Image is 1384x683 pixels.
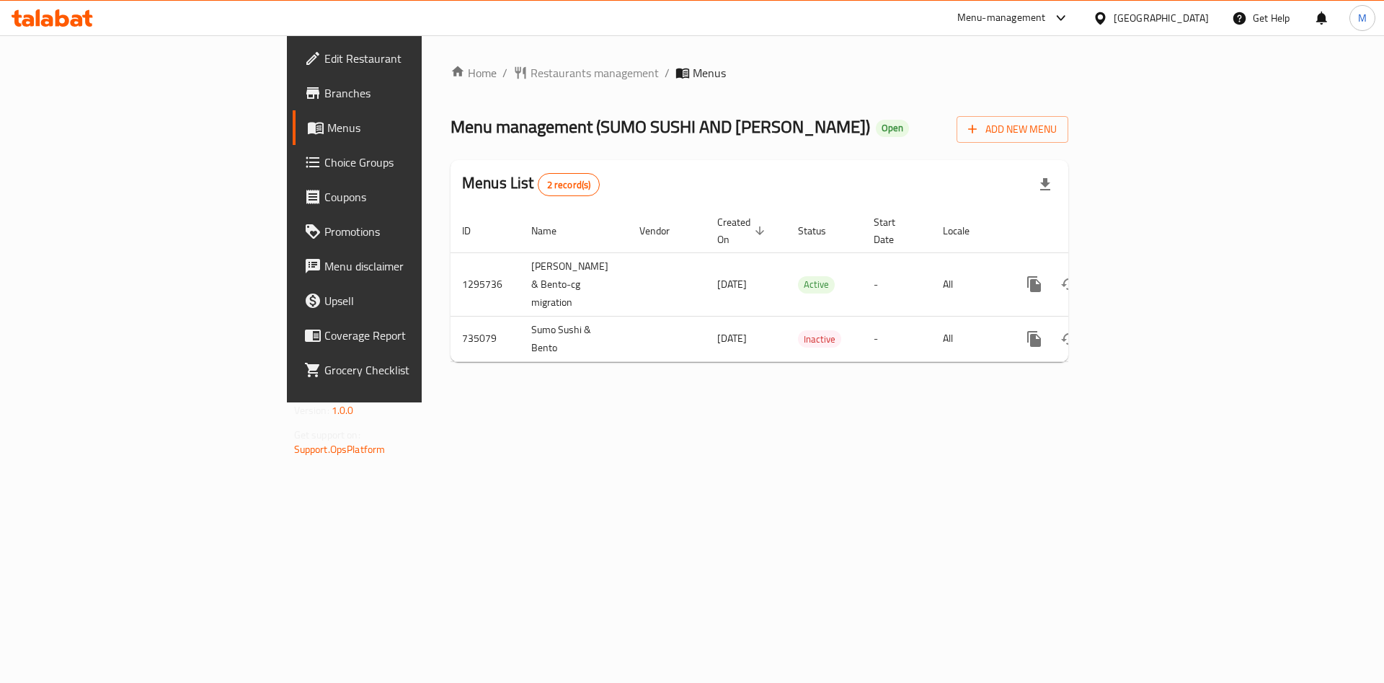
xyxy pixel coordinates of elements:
span: Coverage Report [324,327,507,344]
td: - [862,252,931,316]
nav: breadcrumb [451,64,1068,81]
span: Name [531,222,575,239]
a: Upsell [293,283,518,318]
span: Start Date [874,213,914,248]
span: M [1358,10,1367,26]
span: Menu management ( SUMO SUSHI AND [PERSON_NAME] ) [451,110,870,143]
span: Edit Restaurant [324,50,507,67]
div: [GEOGRAPHIC_DATA] [1114,10,1209,26]
a: Branches [293,76,518,110]
button: Change Status [1052,267,1086,301]
button: more [1017,322,1052,356]
a: Grocery Checklist [293,353,518,387]
span: Branches [324,84,507,102]
span: Coupons [324,188,507,206]
span: Version: [294,401,329,420]
span: Promotions [324,223,507,240]
span: Choice Groups [324,154,507,171]
a: Support.OpsPlatform [294,440,386,459]
td: All [931,316,1006,361]
div: Menu-management [957,9,1046,27]
span: [DATE] [717,329,747,348]
span: Created On [717,213,769,248]
table: enhanced table [451,209,1167,362]
div: Inactive [798,330,841,348]
td: All [931,252,1006,316]
a: Coverage Report [293,318,518,353]
div: Total records count [538,173,600,196]
div: Open [876,120,909,137]
span: Active [798,276,835,293]
span: [DATE] [717,275,747,294]
span: Grocery Checklist [324,361,507,379]
a: Promotions [293,214,518,249]
a: Edit Restaurant [293,41,518,76]
button: Change Status [1052,322,1086,356]
h2: Menus List [462,172,600,196]
th: Actions [1006,209,1167,253]
td: Sumo Sushi & Bento [520,316,628,361]
a: Choice Groups [293,145,518,180]
span: Menu disclaimer [324,257,507,275]
td: - [862,316,931,361]
li: / [665,64,670,81]
a: Coupons [293,180,518,214]
a: Menus [293,110,518,145]
span: Add New Menu [968,120,1057,138]
td: [PERSON_NAME] & Bento-cg migration [520,252,628,316]
a: Menu disclaimer [293,249,518,283]
span: Upsell [324,292,507,309]
a: Restaurants management [513,64,659,81]
span: Menus [327,119,507,136]
span: 2 record(s) [538,178,600,192]
span: Restaurants management [531,64,659,81]
button: more [1017,267,1052,301]
div: Export file [1028,167,1063,202]
span: Locale [943,222,988,239]
span: Inactive [798,331,841,348]
button: Add New Menu [957,116,1068,143]
span: Get support on: [294,426,360,444]
span: Open [876,122,909,134]
span: Status [798,222,845,239]
span: Vendor [639,222,688,239]
span: Menus [693,64,726,81]
span: 1.0.0 [332,401,354,420]
span: ID [462,222,489,239]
